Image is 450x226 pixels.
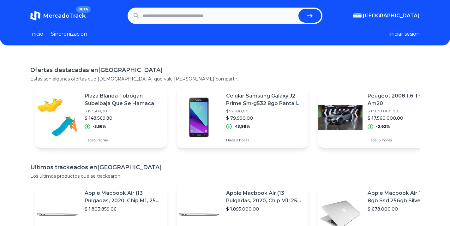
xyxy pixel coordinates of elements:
p: Hace 13 horas [368,138,445,143]
img: MercadoTrack [30,11,40,21]
span: MercadoTrack [43,12,86,19]
a: MercadoTrackBETA [30,11,86,21]
p: $ 157.309,20 [85,109,162,114]
a: Sincronizacion [51,30,87,38]
img: Featured image [35,95,80,140]
a: Inicio [30,30,43,38]
p: $ 17.560.000,00 [368,115,445,121]
a: Featured imagePlaza Blanda Tobogan Subeibaja Que Se Hamaca$ 157.309,20$ 148.569,80-5,56%Hace 9 horas [35,87,167,148]
p: Apple Macbook Air (13 Pulgadas, 2020, Chip M1, 256 Gb De Ssd, 8 Gb De Ram) - Plata [226,189,303,205]
h1: Ofertas destacadas en [GEOGRAPHIC_DATA] [30,66,420,74]
p: -13,98% [234,124,250,129]
img: Featured image [318,95,363,140]
p: $ 79.990,00 [226,115,303,121]
p: $ 1.803.859,06 [85,206,162,212]
p: Hace 9 horas [226,138,303,143]
p: $ 678.000,00 [368,206,445,212]
p: Los ultimos productos que se trackearon. [30,173,420,179]
p: Peugeot 2008 1.6 Thp Sport Am20 [368,92,445,107]
p: $ 17.670.000,00 [368,109,445,114]
a: Featured imagePeugeot 2008 1.6 Thp Sport Am20$ 17.670.000,00$ 17.560.000,00-0,62%Hace 13 horas [318,87,450,148]
img: Argentina [353,13,362,18]
span: BETA [76,6,91,13]
p: Hace 9 horas [85,138,162,143]
span: [GEOGRAPHIC_DATA] [363,12,420,20]
p: Apple Macbook Air (13 Pulgadas, 2020, Chip M1, 256 Gb De Ssd, 8 Gb De Ram) - Plata [85,189,162,205]
p: $ 92.990,00 [226,109,303,114]
button: Iniciar sesion [388,30,420,38]
img: Featured image [177,95,221,140]
a: Featured imageCelular Samsung Galaxy J2 Prime Sm-g532 8gb Pantalla Fantasm$ 92.990,00$ 79.990,00-... [177,87,308,148]
p: Apple Macbook Air 13 Core I5 8gb Ssd 256gb Silver [368,189,445,205]
p: $ 148.569,80 [85,115,162,121]
p: Plaza Blanda Tobogan Subeibaja Que Se Hamaca [85,92,162,107]
p: -0,62% [376,124,390,129]
button: [GEOGRAPHIC_DATA] [353,12,420,20]
h1: Ultimos trackeados en [GEOGRAPHIC_DATA] [30,163,420,172]
p: Estas son algunas ofertas que [DEMOGRAPHIC_DATA] que vale [PERSON_NAME] compartir. [30,76,420,82]
p: -5,56% [93,124,106,129]
p: Celular Samsung Galaxy J2 Prime Sm-g532 8gb Pantalla Fantasm [226,92,303,107]
p: $ 1.895.000,00 [226,206,303,212]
